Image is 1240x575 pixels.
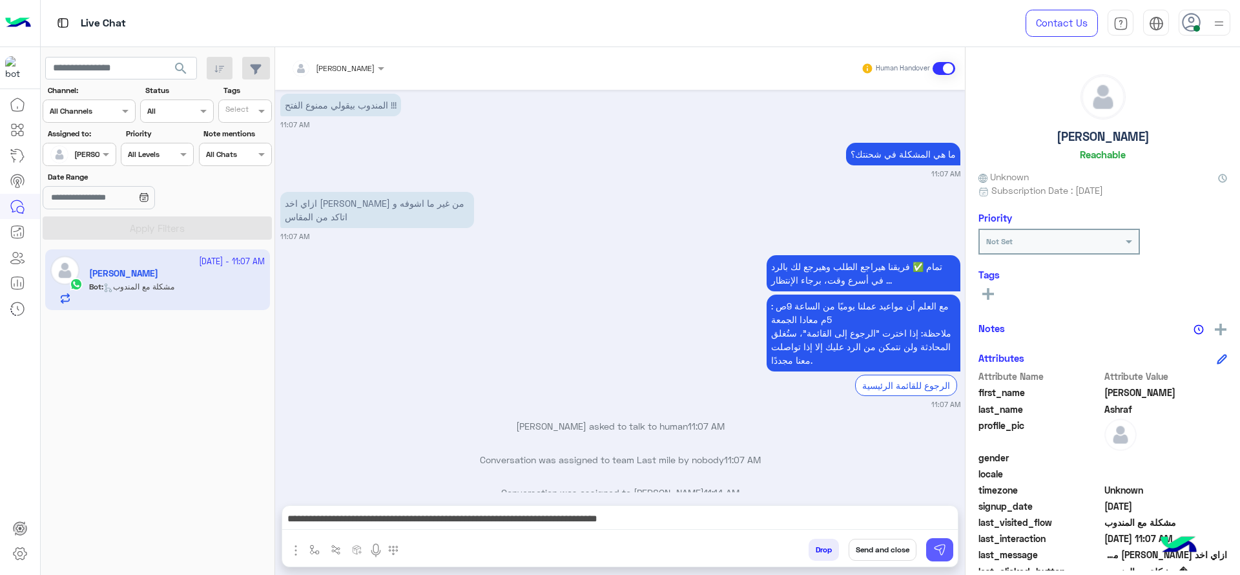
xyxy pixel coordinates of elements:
button: Trigger scenario [325,539,347,560]
b: Not Set [986,236,1013,246]
span: Unknown [1104,483,1228,497]
p: 6/10/2025, 11:07 AM [767,255,960,291]
span: null [1104,451,1228,465]
img: Trigger scenario [331,545,341,555]
p: Live Chat [81,15,126,32]
span: last_interaction [978,532,1102,545]
a: Contact Us [1026,10,1098,37]
img: send voice note [368,543,384,558]
span: first_name [978,386,1102,399]
label: Assigned to: [48,128,114,140]
img: notes [1193,324,1204,335]
img: send message [933,543,946,556]
img: defaultAdmin.png [1081,75,1125,119]
img: select flow [309,545,320,555]
a: tab [1108,10,1133,37]
img: create order [352,545,362,555]
span: timezone [978,483,1102,497]
span: 2025-10-06T08:00:41.913Z [1104,499,1228,513]
button: search [165,57,197,85]
img: 317874714732967 [5,56,28,79]
span: search [173,61,189,76]
img: tab [55,15,71,31]
span: 11:07 AM [724,454,761,465]
span: last_message [978,548,1102,561]
span: locale [978,467,1102,481]
label: Tags [223,85,271,96]
small: 11:07 AM [280,120,309,130]
h6: Tags [978,269,1227,280]
small: Human Handover [876,63,930,74]
span: profile_pic [978,419,1102,448]
p: 6/10/2025, 11:07 AM [767,295,960,371]
img: tab [1113,16,1128,31]
img: make a call [388,545,398,556]
span: signup_date [978,499,1102,513]
span: null [1104,467,1228,481]
button: Apply Filters [43,216,272,240]
label: Channel: [48,85,134,96]
div: Select [223,103,249,118]
button: select flow [304,539,325,560]
span: 11:07 AM [688,421,725,432]
label: Status [145,85,212,96]
p: 6/10/2025, 11:07 AM [280,94,401,116]
span: Aya [1104,386,1228,399]
p: Conversation was assigned to team Last mile by nobody [280,453,960,466]
span: Ashraf [1104,402,1228,416]
img: send attachment [288,543,304,558]
span: مشكلة مع المندوب [1104,516,1228,529]
button: create order [347,539,368,560]
img: profile [1211,16,1227,32]
h6: Notes [978,322,1005,334]
label: Note mentions [203,128,270,140]
img: defaultAdmin.png [1104,419,1137,451]
div: الرجوع للقائمة الرئيسية [855,375,957,396]
small: 11:07 AM [931,399,960,410]
h6: Priority [978,212,1012,224]
img: add [1215,324,1226,335]
span: Attribute Name [978,370,1102,383]
p: [PERSON_NAME] asked to talk to human [280,419,960,433]
p: 6/10/2025, 11:07 AM [846,143,960,165]
label: Priority [126,128,192,140]
span: [PERSON_NAME] [316,63,375,73]
img: hulul-logo.png [1156,523,1201,569]
img: Logo [5,10,31,37]
p: 6/10/2025, 11:07 AM [280,192,474,228]
span: ازاي اخد اوردر من غير ما اشوفه و اتاكد من المقاس [1104,548,1228,561]
small: 11:07 AM [931,169,960,179]
span: Attribute Value [1104,370,1228,383]
img: tab [1149,16,1164,31]
span: last_name [978,402,1102,416]
small: 11:07 AM [280,231,309,242]
span: 11:14 AM [704,487,739,498]
button: Send and close [849,539,916,561]
label: Date Range [48,171,192,183]
span: 2025-10-06T08:07:42.284Z [1104,532,1228,545]
button: Drop [809,539,839,561]
img: defaultAdmin.png [50,145,68,163]
span: gender [978,451,1102,465]
span: last_visited_flow [978,516,1102,529]
h5: [PERSON_NAME] [1057,129,1150,144]
span: Unknown [978,170,1029,183]
h6: Reachable [1080,149,1126,160]
p: Conversation was assigned to [PERSON_NAME] [280,486,960,499]
h6: Attributes [978,352,1024,364]
span: Subscription Date : [DATE] [991,183,1103,197]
